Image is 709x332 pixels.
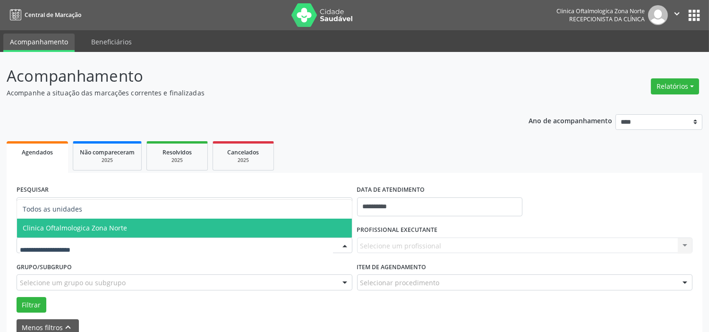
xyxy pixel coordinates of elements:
[7,64,494,88] p: Acompanhamento
[672,9,682,19] i: 
[360,278,440,288] span: Selecionar procedimento
[686,7,702,24] button: apps
[23,223,127,232] span: Clinica Oftalmologica Zona Norte
[220,157,267,164] div: 2025
[648,5,668,25] img: img
[529,114,612,126] p: Ano de acompanhamento
[228,148,259,156] span: Cancelados
[7,7,81,23] a: Central de Marcação
[3,34,75,52] a: Acompanhamento
[85,34,138,50] a: Beneficiários
[668,5,686,25] button: 
[556,7,645,15] div: Clinica Oftalmologica Zona Norte
[569,15,645,23] span: Recepcionista da clínica
[80,148,135,156] span: Não compareceram
[20,278,126,288] span: Selecione um grupo ou subgrupo
[154,157,201,164] div: 2025
[22,148,53,156] span: Agendados
[357,223,438,238] label: PROFISSIONAL EXECUTANTE
[7,88,494,98] p: Acompanhe a situação das marcações correntes e finalizadas
[23,204,82,213] span: Todos as unidades
[357,260,427,274] label: Item de agendamento
[25,11,81,19] span: Central de Marcação
[17,183,49,197] label: PESQUISAR
[651,78,699,94] button: Relatórios
[17,297,46,313] button: Filtrar
[162,148,192,156] span: Resolvidos
[80,157,135,164] div: 2025
[357,183,425,197] label: DATA DE ATENDIMENTO
[17,260,72,274] label: Grupo/Subgrupo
